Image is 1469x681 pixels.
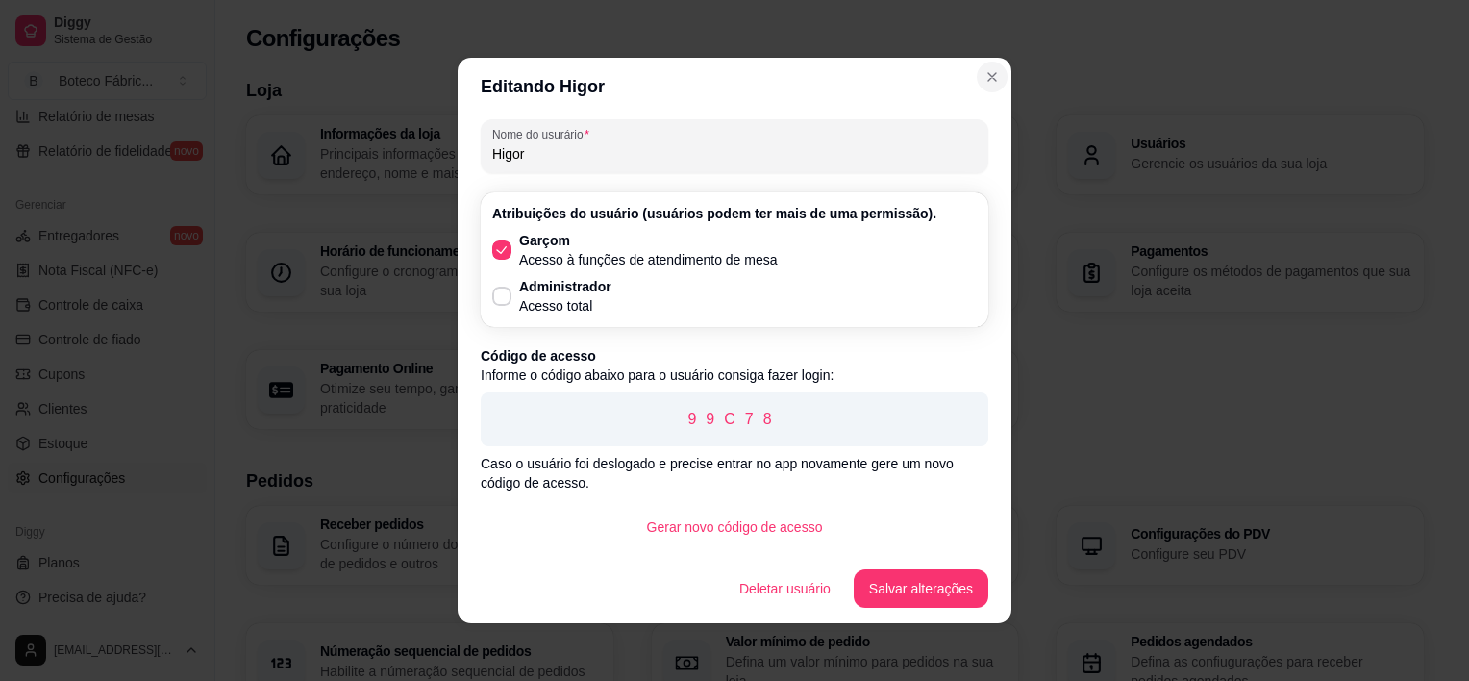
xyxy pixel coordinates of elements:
[519,296,611,315] p: Acesso total
[977,62,1008,92] button: Close
[632,508,838,546] button: Gerar novo código de acesso
[519,250,778,269] p: Acesso à funções de atendimento de mesa
[519,231,778,250] p: Garçom
[481,454,988,492] p: Caso o usuário foi deslogado e precise entrar no app novamente gere um novo código de acesso.
[492,144,977,164] input: Nome do usurário
[481,346,988,366] p: Código de acesso
[724,569,846,608] button: Deletar usuário
[492,126,596,142] label: Nome do usurário
[854,569,988,608] button: Salvar alterações
[519,277,611,296] p: Administrador
[492,204,977,223] p: Atribuições do usuário (usuários podem ter mais de uma permissão).
[458,58,1011,115] header: Editando Higor
[496,408,973,431] p: 99C78
[481,366,988,385] p: Informe o código abaixo para o usuário consiga fazer login:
